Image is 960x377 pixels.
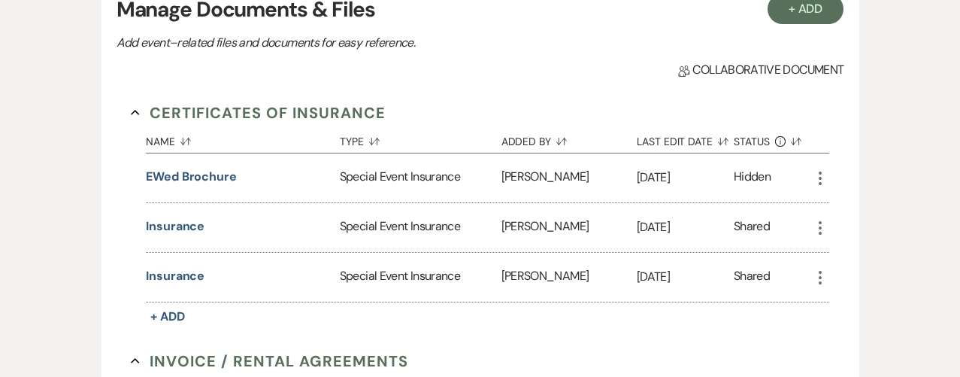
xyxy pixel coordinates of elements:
p: Add event–related files and documents for easy reference. [117,33,643,53]
p: [DATE] [637,168,734,187]
button: Last Edit Date [637,124,734,153]
span: Collaborative document [678,61,843,79]
button: Name [146,124,340,153]
button: + Add [146,306,189,327]
button: Insurance [146,267,204,285]
button: Type [340,124,501,153]
div: Shared [734,217,770,238]
button: Invoice / Rental Agreements [131,350,408,372]
button: Insurance [146,217,204,236]
button: Status [734,124,811,153]
button: Certificates of Insurance [131,102,386,124]
button: eWed Brochure [146,168,237,186]
span: Status [734,136,770,147]
div: Special Event Insurance [340,203,501,252]
div: [PERSON_NAME] [501,203,637,252]
p: [DATE] [637,217,734,237]
button: Added By [501,124,637,153]
div: Special Event Insurance [340,154,501,202]
div: [PERSON_NAME] [501,253,637,302]
div: Hidden [734,168,771,188]
div: Shared [734,267,770,287]
span: + Add [150,309,185,324]
div: [PERSON_NAME] [501,154,637,202]
p: [DATE] [637,267,734,287]
div: Special Event Insurance [340,253,501,302]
